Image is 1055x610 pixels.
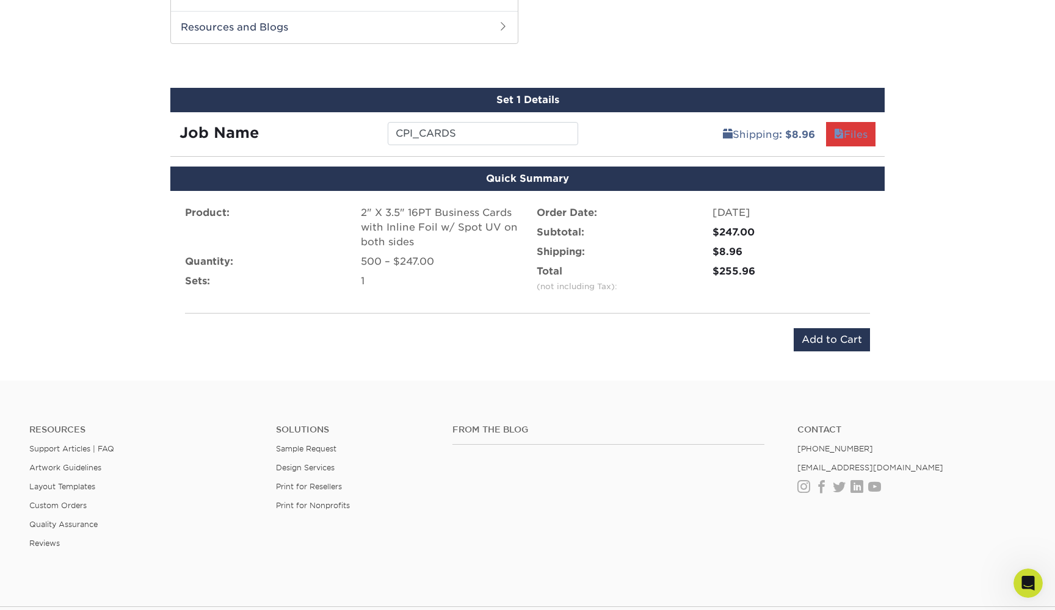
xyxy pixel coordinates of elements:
[29,482,95,491] a: Layout Templates
[361,274,518,289] div: 1
[452,425,765,435] h4: From the Blog
[1013,569,1043,598] iframe: Intercom live chat
[712,264,870,279] div: $255.96
[185,206,230,220] label: Product:
[276,482,342,491] a: Print for Resellers
[58,400,68,409] button: Upload attachment
[797,463,943,472] a: [EMAIL_ADDRESS][DOMAIN_NAME]
[537,282,617,291] small: (not including Tax):
[103,15,160,27] p: A few minutes
[537,206,597,220] label: Order Date:
[797,444,873,453] a: [PHONE_NUMBER]
[208,395,229,414] button: Send a message…
[537,245,585,259] label: Shipping:
[171,11,518,43] h2: Resources and Blogs
[191,5,214,28] button: Home
[537,264,617,293] label: Total
[170,167,885,191] div: Quick Summary
[78,400,87,409] button: Start recording
[38,400,48,409] button: Gif picker
[712,245,870,259] div: $8.96
[179,124,259,142] strong: Job Name
[29,444,114,453] a: Support Articles | FAQ
[797,425,1026,435] a: Contact
[361,206,518,249] div: 2" X 3.5" 16PT Business Cards with Inline Foil w/ Spot UV on both sides
[35,7,54,26] img: Profile image for Irene
[185,254,233,269] label: Quantity:
[185,274,210,289] label: Sets:
[276,425,434,435] h4: Solutions
[834,129,844,140] span: files
[826,122,876,146] a: Files
[29,501,87,510] a: Custom Orders
[715,122,823,146] a: Shipping: $8.96
[52,7,71,26] img: Profile image for Erica
[712,225,870,240] div: $247.00
[712,206,870,220] div: [DATE]
[8,5,31,28] button: go back
[779,129,815,140] b: : $8.96
[537,225,584,240] label: Subtotal:
[723,129,733,140] span: shipping
[29,425,258,435] h4: Resources
[388,122,578,145] input: Enter a job name
[214,5,236,27] div: Close
[29,520,98,529] a: Quality Assurance
[10,374,234,395] textarea: Message…
[69,7,89,26] img: Profile image for JenM
[361,254,518,269] div: 500 – $247.00
[29,463,101,472] a: Artwork Guidelines
[276,501,350,510] a: Print for Nonprofits
[170,88,885,112] div: Set 1 Details
[29,539,60,548] a: Reviews
[794,328,870,351] input: Add to Cart
[276,463,335,472] a: Design Services
[276,444,336,453] a: Sample Request
[93,6,145,15] h1: Primoprint
[19,400,29,409] button: Emoji picker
